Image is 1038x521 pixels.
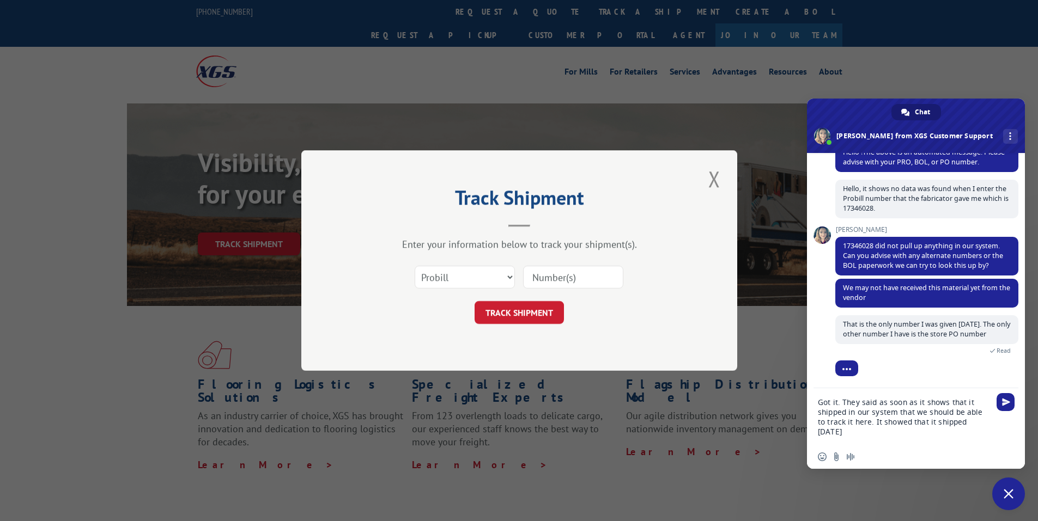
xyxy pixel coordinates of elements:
a: Close chat [992,477,1025,510]
h2: Track Shipment [356,190,683,211]
span: Hello, it shows no data was found when I enter the Probill number that the fabricator gave me whi... [843,184,1009,213]
span: Chat [915,104,930,120]
input: Number(s) [523,266,623,289]
span: [PERSON_NAME] [835,226,1018,234]
span: 17346028 did not pull up anything in our system. Can you advise with any alternate numbers or the... [843,241,1003,270]
button: TRACK SHIPMENT [475,301,564,324]
span: Send [997,393,1015,411]
span: Audio message [846,452,855,461]
textarea: Compose your message... [818,388,992,445]
span: Read [997,347,1011,354]
div: Enter your information below to track your shipment(s). [356,238,683,250]
span: We may not have received this material yet from the vendor [843,283,1010,302]
button: Close modal [705,164,724,194]
span: That is the only number I was given [DATE]. The only other number I have is the store PO number [843,320,1010,339]
span: Send a file [832,452,841,461]
span: Insert an emoji [818,452,827,461]
a: Chat [891,104,941,120]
